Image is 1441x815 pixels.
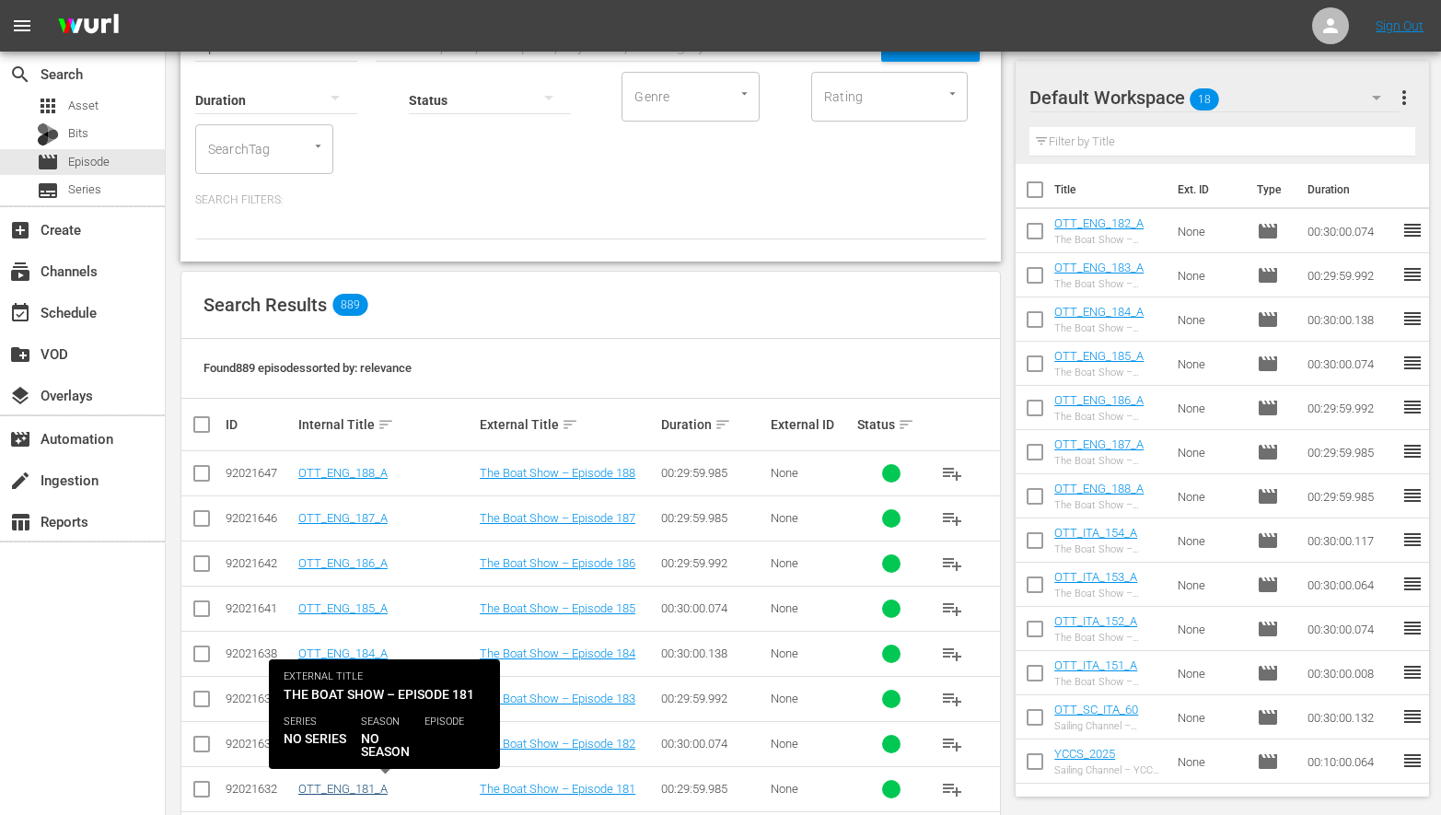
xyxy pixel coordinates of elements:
a: OTT_ENG_183_A [298,692,388,705]
div: 92021647 [226,466,293,480]
div: Default Workspace [1029,72,1398,123]
div: None [771,556,853,570]
span: Episode [1257,618,1279,640]
span: playlist_add [941,507,963,530]
span: Episode [37,151,59,173]
span: VOD [9,343,31,366]
span: playlist_add [941,598,963,620]
span: Create [9,219,31,241]
span: Automation [9,428,31,450]
div: External Title [480,413,656,436]
span: reorder [1401,308,1424,330]
a: OTT_ITA_153_A [1054,570,1137,584]
td: None [1170,518,1249,563]
a: OTT_ENG_185_A [1054,349,1144,363]
td: 00:29:59.992 [1300,386,1401,430]
th: Ext. ID [1167,164,1246,215]
a: YCCS_2025 [1054,747,1115,761]
td: 00:30:00.074 [1300,209,1401,253]
span: reorder [1401,440,1424,462]
div: 00:29:59.992 [661,692,764,705]
span: Episode [1257,353,1279,375]
span: Episode [1257,530,1279,552]
a: OTT_ENG_184_A [298,646,388,660]
span: Asset [68,97,99,115]
p: Search Filters: [195,192,986,208]
div: The Boat Show – Episodio 154 [1054,543,1163,555]
span: menu [11,15,33,37]
a: OTT_ENG_188_A [1054,482,1144,495]
td: 00:29:59.985 [1300,474,1401,518]
span: Search Results [203,294,327,316]
span: Episode [1257,751,1279,773]
span: reorder [1401,352,1424,374]
a: The Boat Show – Episode 186 [480,556,635,570]
span: playlist_add [941,688,963,710]
div: None [771,782,853,796]
div: None [771,511,853,525]
a: OTT_ENG_184_A [1054,305,1144,319]
div: 92021632 [226,782,293,796]
div: The Boat Show – Episode 182 [1054,234,1163,246]
span: Episode [1257,574,1279,596]
div: 00:30:00.074 [661,737,764,751]
span: sort [898,416,914,433]
span: Episode [1257,220,1279,242]
span: Episode [1257,662,1279,684]
a: OTT_ENG_186_A [1054,393,1144,407]
img: ans4CAIJ8jUAAAAAAAAAAAAAAAAAAAAAAAAgQb4GAAAAAAAAAAAAAAAAAAAAAAAAJMjXAAAAAAAAAAAAAAAAAAAAAAAAgAT5G... [44,5,133,48]
button: more_vert [1393,76,1415,120]
span: Search [9,64,31,86]
td: 00:30:00.074 [1300,342,1401,386]
span: playlist_add [941,643,963,665]
div: 92021633 [226,737,293,751]
div: Internal Title [298,413,474,436]
div: The Boat Show – Episode 188 [1054,499,1163,511]
div: Duration [661,413,764,436]
span: reorder [1401,484,1424,506]
td: None [1170,474,1249,518]
span: reorder [1401,750,1424,772]
div: The Boat Show – Episode 187 [1054,455,1163,467]
a: OTT_ITA_154_A [1054,526,1137,540]
a: OTT_ITA_151_A [1054,658,1137,672]
div: Bits [37,123,59,146]
span: Channels [9,261,31,283]
div: 00:29:59.985 [661,782,764,796]
span: playlist_add [941,733,963,755]
td: None [1170,695,1249,739]
span: Episode [68,153,110,171]
button: playlist_add [930,767,974,811]
span: sort [378,416,394,433]
button: playlist_add [930,496,974,541]
span: Series [37,180,59,202]
span: Found 889 episodes sorted by: relevance [203,361,412,375]
div: External ID [771,417,853,432]
button: playlist_add [930,541,974,586]
button: playlist_add [930,587,974,631]
td: 00:30:00.074 [1300,607,1401,651]
span: reorder [1401,661,1424,683]
div: 92021637 [226,692,293,705]
div: 92021646 [226,511,293,525]
td: 00:30:00.132 [1300,695,1401,739]
div: The Boat Show – Episodio 152 [1054,632,1163,644]
div: The Boat Show – Episode 183 [1054,278,1163,290]
span: reorder [1401,617,1424,639]
a: The Boat Show – Episode 181 [480,782,635,796]
div: None [771,737,853,751]
div: Status [857,413,924,436]
div: None [771,466,853,480]
span: Schedule [9,302,31,324]
span: Reports [9,511,31,533]
div: Sailing Channel – YCCS 2025 [1054,764,1163,776]
div: The Boat Show – Episode 186 [1054,411,1163,423]
div: The Boat Show – Episodio 151 [1054,676,1163,688]
span: playlist_add [941,462,963,484]
button: Open [944,85,961,102]
span: reorder [1401,396,1424,418]
span: Episode [1257,309,1279,331]
span: more_vert [1393,87,1415,109]
div: 00:30:00.074 [661,601,764,615]
span: playlist_add [941,778,963,800]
